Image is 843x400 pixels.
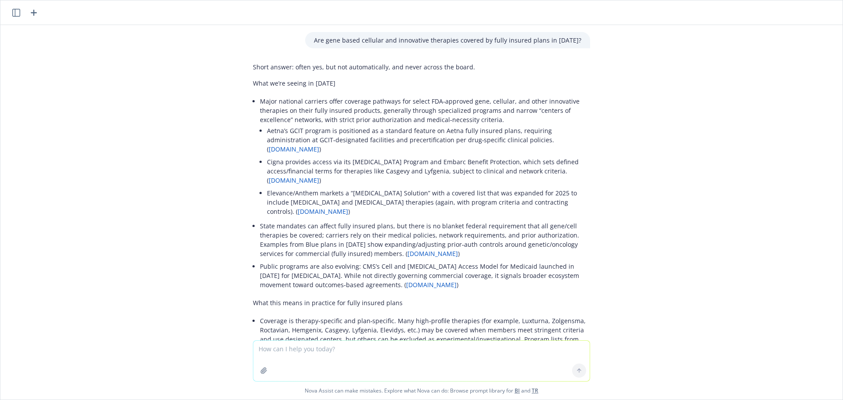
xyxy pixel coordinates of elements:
[269,176,319,184] a: [DOMAIN_NAME]
[253,298,590,307] p: What this means in practice for fully insured plans
[260,314,590,355] li: Coverage is therapy‑specific and plan‑specific. Many high‑profile therapies (for example, Luxturn...
[253,79,590,88] p: What we’re seeing in [DATE]
[406,281,457,289] a: [DOMAIN_NAME]
[260,260,590,291] li: Public programs are also evolving: CMS’s Cell and [MEDICAL_DATA] Access Model for Medicaid launch...
[298,207,348,216] a: [DOMAIN_NAME]
[269,145,319,153] a: [DOMAIN_NAME]
[515,387,520,394] a: BI
[253,62,590,72] p: Short answer: often yes, but not automatically, and never across the board.
[407,249,458,258] a: [DOMAIN_NAME]
[267,155,590,187] li: Cigna provides access via its [MEDICAL_DATA] Program and Embarc Benefit Protection, which sets de...
[532,387,538,394] a: TR
[267,187,590,218] li: Elevance/Anthem markets a “[MEDICAL_DATA] Solution” with a covered list that was expanded for 202...
[260,95,590,220] li: Major national carriers offer coverage pathways for select FDA‑approved gene, cellular, and other...
[314,36,581,45] p: Are gene based cellular and innovative therapies covered by fully insured plans in [DATE]?
[267,124,590,155] li: Aetna’s GCIT program is positioned as a standard feature on Aetna fully insured plans, requiring ...
[4,382,839,400] span: Nova Assist can make mistakes. Explore what Nova can do: Browse prompt library for and
[260,220,590,260] li: State mandates can affect fully insured plans, but there is no blanket federal requirement that a...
